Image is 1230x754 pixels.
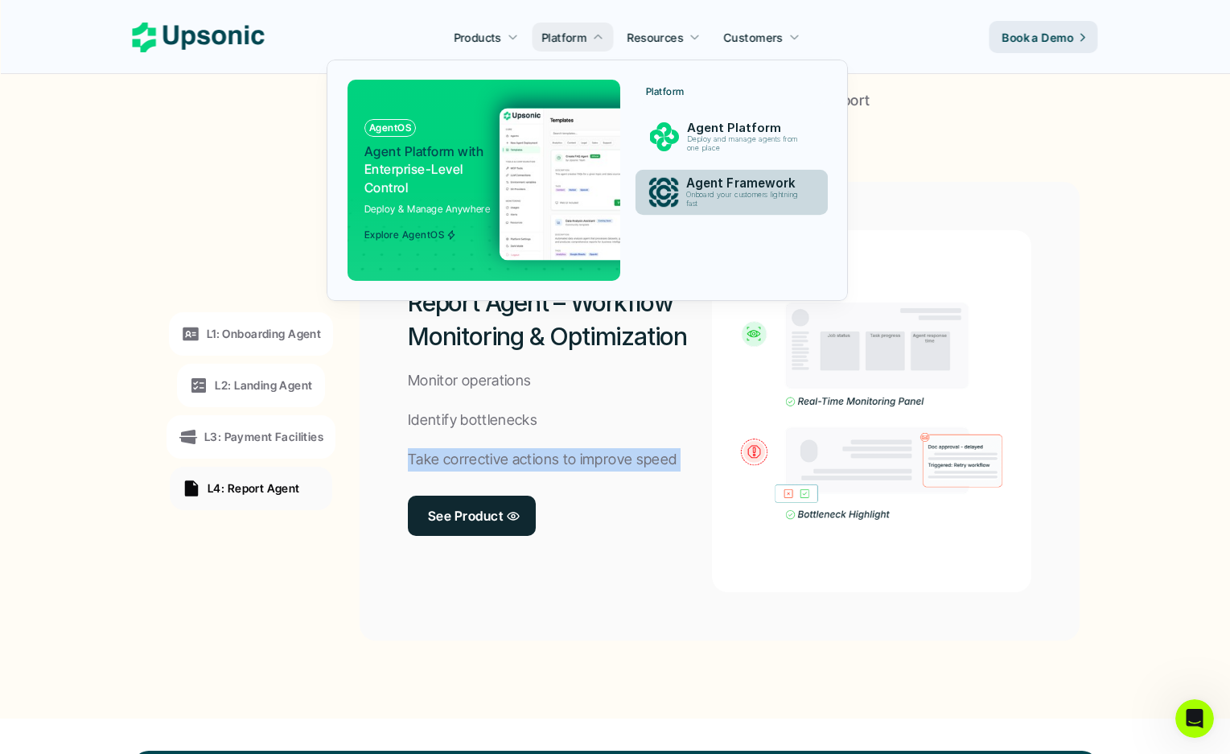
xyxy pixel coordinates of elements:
p: Onboard your customers lightning fast [686,191,805,208]
p: Platform [541,29,586,46]
p: Deploy & Manage Anywhere [364,201,491,216]
p: Identify bottlenecks [408,409,537,432]
iframe: Intercom live chat [1175,699,1214,738]
a: See Product [408,496,536,536]
p: See Product [428,504,503,527]
p: Products [454,29,501,46]
p: Take corrective actions to improve speed [408,448,677,472]
p: Enterprise-Level Control [364,142,487,196]
p: Agent Platform [686,121,805,135]
span: Explore AgentOS [364,229,456,241]
p: L3: Payment Facilities [204,428,323,445]
p: L2: Landing Agent [215,377,312,393]
a: Products [444,23,528,52]
h2: Report Agent – Workflow Monitoring & Optimization [408,286,712,353]
a: Book a Demo [989,21,1098,53]
p: Platform [646,86,685,97]
p: Agent Framework [686,176,807,191]
p: Explore AgentOS [364,229,444,241]
p: L1: Onboarding Agent [207,325,321,342]
p: Customers [724,29,784,46]
p: AgentOS [369,122,411,134]
p: Book a Demo [1002,29,1074,46]
p: L4: Report Agent [208,480,300,496]
p: Resources [627,29,684,46]
p: Monitor operations [408,369,531,393]
a: AgentOSAgent Platform withEnterprise-Level ControlDeploy & Manage AnywhereExplore AgentOS [348,80,620,281]
p: Deploy and manage agents from one place [686,135,804,153]
span: Agent Platform with [364,143,483,159]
